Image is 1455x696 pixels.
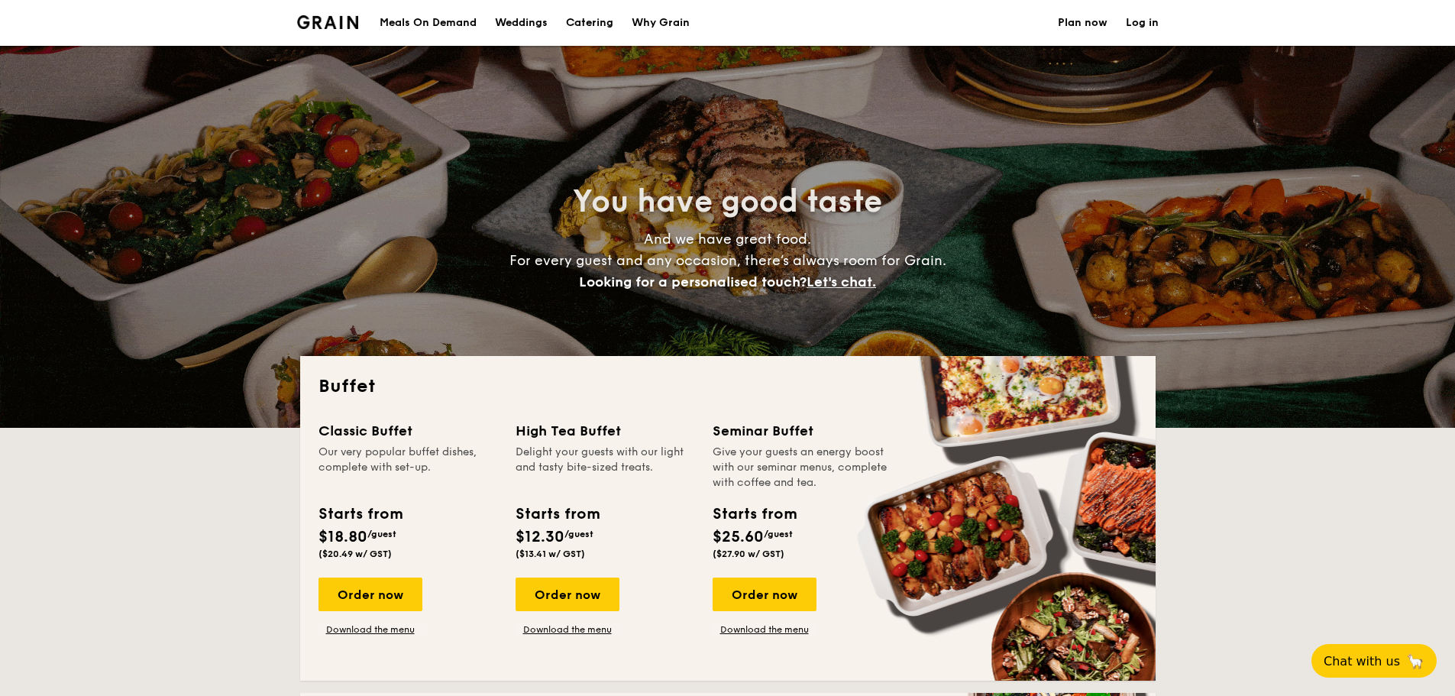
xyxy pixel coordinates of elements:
[713,578,816,611] div: Order now
[516,578,619,611] div: Order now
[579,274,807,290] span: Looking for a personalised touch?
[318,528,367,546] span: $18.80
[713,445,891,490] div: Give your guests an energy boost with our seminar menus, complete with coffee and tea.
[713,549,784,559] span: ($27.90 w/ GST)
[516,420,694,442] div: High Tea Buffet
[713,528,764,546] span: $25.60
[713,503,796,526] div: Starts from
[516,445,694,490] div: Delight your guests with our light and tasty bite-sized treats.
[318,374,1137,399] h2: Buffet
[318,549,392,559] span: ($20.49 w/ GST)
[318,623,422,636] a: Download the menu
[713,420,891,442] div: Seminar Buffet
[318,420,497,442] div: Classic Buffet
[764,529,793,539] span: /guest
[367,529,396,539] span: /guest
[573,183,882,220] span: You have good taste
[1311,644,1437,678] button: Chat with us🦙
[318,445,497,490] div: Our very popular buffet dishes, complete with set-up.
[297,15,359,29] img: Grain
[318,578,422,611] div: Order now
[807,274,876,290] span: Let's chat.
[1324,654,1400,668] span: Chat with us
[318,503,402,526] div: Starts from
[516,623,619,636] a: Download the menu
[564,529,593,539] span: /guest
[516,503,599,526] div: Starts from
[516,528,564,546] span: $12.30
[1406,652,1424,670] span: 🦙
[509,231,946,290] span: And we have great food. For every guest and any occasion, there’s always room for Grain.
[516,549,585,559] span: ($13.41 w/ GST)
[297,15,359,29] a: Logotype
[713,623,816,636] a: Download the menu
